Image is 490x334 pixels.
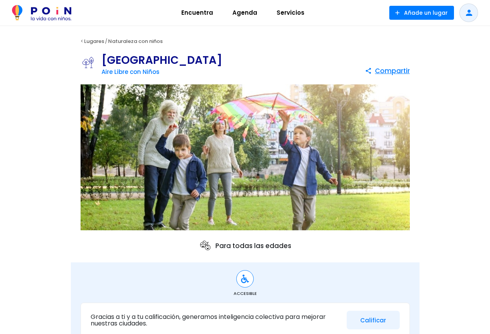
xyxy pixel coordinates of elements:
img: Aire Libre con Niños [81,55,101,70]
span: Encuentra [178,7,217,19]
span: Agenda [229,7,261,19]
div: < / [71,36,420,47]
img: Accesible [240,274,250,284]
a: Naturaleza con niños [108,38,163,45]
a: Aire Libre con Niños [101,68,160,76]
button: Calificar [347,311,400,330]
a: Servicios [267,3,314,22]
img: Parque de los Cuentos [81,84,410,231]
button: Compartir [365,64,410,78]
img: ages icon [199,240,211,252]
span: Accesible [234,290,257,297]
span: Servicios [273,7,308,19]
img: POiN [12,5,71,21]
button: Añade un lugar [389,6,454,20]
a: Encuentra [172,3,223,22]
p: Gracias a ti y a tu calificación, generamos inteligencia colectiva para mejorar nuestras ciudades. [91,313,341,327]
p: Para todas las edades [199,240,291,252]
h1: [GEOGRAPHIC_DATA] [101,55,222,66]
a: Lugares [84,38,104,45]
a: Agenda [223,3,267,22]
